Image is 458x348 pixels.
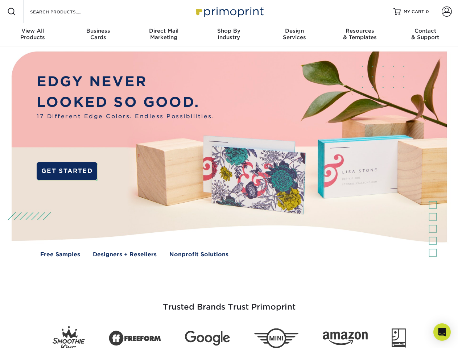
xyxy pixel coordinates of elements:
h3: Trusted Brands Trust Primoprint [17,285,441,320]
a: Designers + Resellers [93,250,157,259]
a: Resources& Templates [327,23,392,46]
div: Marketing [131,28,196,41]
div: & Templates [327,28,392,41]
span: Resources [327,28,392,34]
img: Goodwill [392,328,406,348]
span: MY CART [404,9,424,15]
div: & Support [393,28,458,41]
div: Services [262,28,327,41]
a: DesignServices [262,23,327,46]
span: 17 Different Edge Colors. Endless Possibilities. [37,112,214,121]
a: GET STARTED [37,162,97,180]
span: Design [262,28,327,34]
img: Amazon [323,332,368,345]
a: Free Samples [40,250,80,259]
div: Cards [65,28,131,41]
input: SEARCH PRODUCTS..... [29,7,100,16]
p: EDGY NEVER [37,71,214,92]
span: Direct Mail [131,28,196,34]
a: Contact& Support [393,23,458,46]
a: Shop ByIndustry [196,23,261,46]
span: 0 [426,9,429,14]
a: Nonprofit Solutions [169,250,228,259]
a: Direct MailMarketing [131,23,196,46]
img: Primoprint [193,4,265,19]
p: LOOKED SO GOOD. [37,92,214,113]
div: Industry [196,28,261,41]
iframe: Google Customer Reviews [2,326,62,345]
span: Contact [393,28,458,34]
img: Google [185,331,230,346]
a: BusinessCards [65,23,131,46]
div: Open Intercom Messenger [433,323,451,341]
span: Shop By [196,28,261,34]
span: Business [65,28,131,34]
